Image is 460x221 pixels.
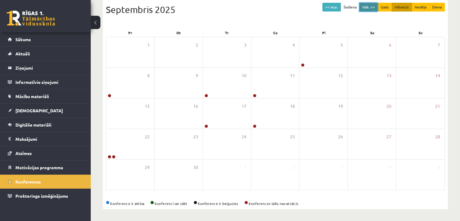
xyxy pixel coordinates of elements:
button: Gads [378,3,392,12]
span: 26 [338,134,343,140]
button: Diena [429,3,445,12]
span: Motivācijas programma [15,165,63,170]
a: Konferences [8,175,83,189]
span: 4 [389,164,391,171]
span: 11 [290,72,295,79]
span: 21 [435,103,440,110]
span: 27 [387,134,391,140]
div: Sv [396,28,445,37]
span: 9 [196,72,198,79]
span: Proktoringa izmēģinājums [15,193,68,199]
a: Sākums [8,32,83,46]
div: Septembris 2025 [106,3,445,16]
span: 17 [242,103,246,110]
a: Rīgas 1. Tālmācības vidusskola [7,11,55,26]
button: Nedēļa [412,3,429,12]
button: Šodiena [341,3,360,12]
button: << Iepr. [322,3,341,12]
a: Proktoringa izmēģinājums [8,189,83,203]
a: Digitālie materiāli [8,118,83,132]
span: Sākums [15,37,31,42]
span: Aktuāli [15,51,30,56]
span: 16 [193,103,198,110]
a: Aktuāli [8,47,83,61]
span: Digitālie materiāli [15,122,51,127]
span: 22 [145,134,150,140]
button: Mēnesis [392,3,412,12]
span: 1 [147,42,150,48]
span: 4 [292,42,295,48]
span: 29 [145,164,150,171]
legend: Informatīvie ziņojumi [15,75,83,89]
span: 15 [145,103,150,110]
span: 24 [242,134,246,140]
span: Atzīmes [15,150,32,156]
div: Pr [106,28,154,37]
span: 19 [338,103,343,110]
span: 2 [196,42,198,48]
span: 25 [290,134,295,140]
span: 30 [193,164,198,171]
span: 5 [341,42,343,48]
span: 1 [244,164,246,171]
span: 3 [244,42,246,48]
span: 8 [147,72,150,79]
span: 18 [290,103,295,110]
span: [DEMOGRAPHIC_DATA] [15,108,63,113]
legend: Maksājumi [15,132,83,146]
a: Mācību materiāli [8,89,83,103]
a: Ziņojumi [8,61,83,75]
span: 7 [438,42,440,48]
span: 12 [338,72,343,79]
a: Informatīvie ziņojumi [8,75,83,89]
span: 20 [387,103,391,110]
div: Konference ir aktīva Konferenci var sākt Konference ir beigusies Konferences laiks nav atnācis [106,201,445,206]
span: 5 [438,164,440,171]
div: Tr [203,28,251,37]
div: Ot [154,28,203,37]
a: Atzīmes [8,146,83,160]
span: Mācību materiāli [15,94,49,99]
legend: Ziņojumi [15,61,83,75]
button: Nāk. >> [359,3,378,12]
a: Motivācijas programma [8,160,83,174]
span: 28 [435,134,440,140]
span: 23 [193,134,198,140]
span: 3 [341,164,343,171]
span: 6 [389,42,391,48]
span: 10 [242,72,246,79]
div: Se [348,28,396,37]
span: 13 [387,72,391,79]
span: 14 [435,72,440,79]
span: 2 [292,164,295,171]
div: Ce [251,28,299,37]
div: Pi [300,28,348,37]
a: [DEMOGRAPHIC_DATA] [8,104,83,117]
a: Maksājumi [8,132,83,146]
span: Konferences [15,179,41,184]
